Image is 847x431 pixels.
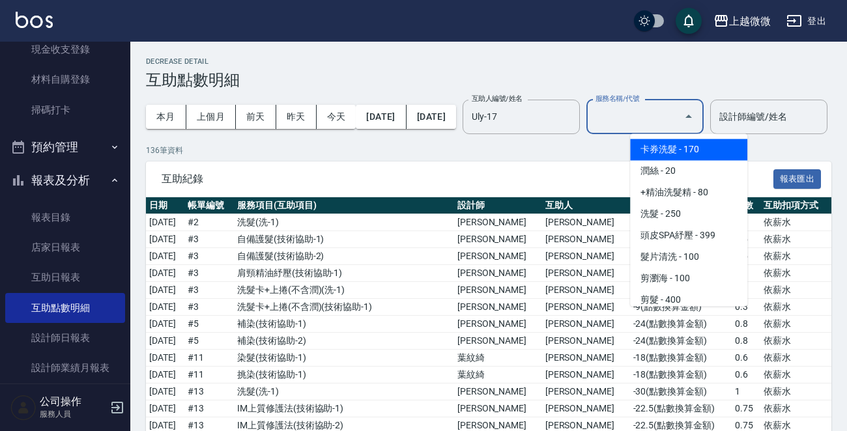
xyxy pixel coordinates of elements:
[454,214,542,231] td: [PERSON_NAME]
[234,231,454,248] td: 自備護髮 ( 技術協助-1 )
[773,169,822,189] button: 報表匯出
[5,353,125,383] a: 設計師業績月報表
[542,367,630,383] td: [PERSON_NAME]
[630,246,747,268] span: 髮片清洗 - 100
[234,316,454,333] td: 補染 ( 技術協助-1 )
[184,367,234,383] td: # 11
[760,350,831,367] td: 依薪水
[542,316,630,333] td: [PERSON_NAME]
[236,105,276,129] button: 前天
[184,350,234,367] td: # 11
[732,367,760,383] td: 0.6
[630,203,747,225] span: 洗髮 - 250
[234,383,454,400] td: 洗髮 ( 洗-1 )
[40,408,106,420] p: 服務人員
[5,130,125,164] button: 預約管理
[630,333,732,350] td: -24 ( 點數換算金額 )
[630,289,747,311] span: 剪髮 - 400
[146,231,184,248] td: [DATE]
[146,350,184,367] td: [DATE]
[630,350,732,367] td: -18 ( 點數換算金額 )
[454,383,542,400] td: [PERSON_NAME]
[542,400,630,417] td: [PERSON_NAME]
[630,268,747,289] span: 剪瀏海 - 100
[234,333,454,350] td: 補染 ( 技術協助-2 )
[542,333,630,350] td: [PERSON_NAME]
[630,299,732,316] td: -9 ( 點數換算金額 )
[184,231,234,248] td: # 3
[5,35,125,64] a: 現金收支登錄
[454,231,542,248] td: [PERSON_NAME]
[234,197,454,214] th: 服務項目(互助項目)
[40,395,106,408] h5: 公司操作
[184,383,234,400] td: # 13
[234,299,454,316] td: 洗髮卡+上捲(不含潤) ( 技術協助-1 )
[760,400,831,417] td: 依薪水
[760,214,831,231] td: 依薪水
[760,299,831,316] td: 依薪水
[234,350,454,367] td: 染髮 ( 技術協助-1 )
[676,8,702,34] button: save
[454,333,542,350] td: [PERSON_NAME]
[407,105,456,129] button: [DATE]
[146,248,184,265] td: [DATE]
[542,282,630,299] td: [PERSON_NAME]
[472,94,523,104] label: 互助人編號/姓名
[234,265,454,282] td: 肩頸精油紓壓 ( 技術協助-1 )
[542,383,630,400] td: [PERSON_NAME]
[732,383,760,400] td: 1
[760,383,831,400] td: 依薪水
[146,282,184,299] td: [DATE]
[454,265,542,282] td: [PERSON_NAME]
[630,139,747,160] span: 卡券洗髮 - 170
[5,232,125,262] a: 店家日報表
[146,145,831,156] p: 136 筆資料
[146,383,184,400] td: [DATE]
[5,293,125,323] a: 互助點數明細
[186,105,236,129] button: 上個月
[146,316,184,333] td: [DATE]
[184,400,234,417] td: # 13
[184,214,234,231] td: # 2
[732,299,760,316] td: 0.3
[454,248,542,265] td: [PERSON_NAME]
[760,333,831,350] td: 依薪水
[630,316,732,333] td: -24 ( 點數換算金額 )
[184,282,234,299] td: # 3
[729,13,771,29] div: 上越微微
[630,367,732,383] td: -18 ( 點數換算金額 )
[146,105,186,129] button: 本月
[732,333,760,350] td: 0.8
[760,197,831,214] th: 互助扣項方式
[234,400,454,417] td: IM上質修護法 ( 技術協助-1 )
[542,197,630,214] th: 互助人
[162,173,773,186] span: 互助紀錄
[5,323,125,353] a: 設計師日報表
[234,282,454,299] td: 洗髮卡+上捲(不含潤) ( 洗-1 )
[732,350,760,367] td: 0.6
[630,400,732,417] td: -22.5 ( 點數換算金額 )
[630,383,732,400] td: -30 ( 點數換算金額 )
[542,248,630,265] td: [PERSON_NAME]
[146,57,831,66] h2: Decrease Detail
[276,105,317,129] button: 昨天
[184,316,234,333] td: # 5
[234,367,454,383] td: 挑染 ( 技術協助-1 )
[773,172,822,184] a: 報表匯出
[184,197,234,214] th: 帳單編號
[184,248,234,265] td: # 3
[146,214,184,231] td: [DATE]
[5,95,125,125] a: 掃碼打卡
[146,367,184,383] td: [DATE]
[760,231,831,248] td: 依薪水
[630,160,747,182] span: 潤絲 - 20
[454,282,542,299] td: [PERSON_NAME]
[542,214,630,231] td: [PERSON_NAME]
[542,265,630,282] td: [PERSON_NAME]
[5,202,125,232] a: 報表目錄
[596,94,639,104] label: 服務名稱/代號
[5,383,125,413] a: 每日非現金明細
[5,262,125,292] a: 互助日報表
[356,105,406,129] button: [DATE]
[146,265,184,282] td: [DATE]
